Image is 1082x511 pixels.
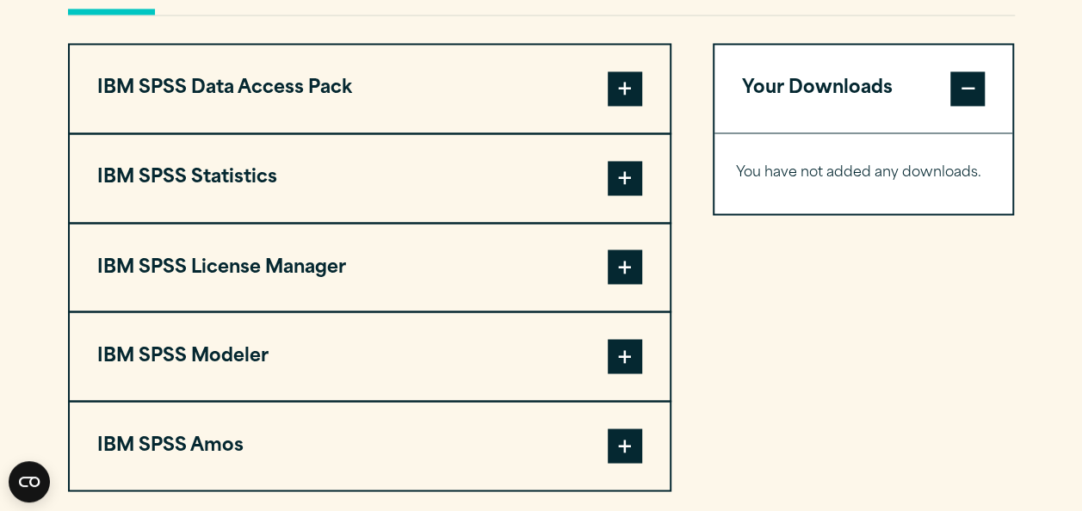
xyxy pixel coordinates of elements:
[714,45,1013,132] button: Your Downloads
[70,312,670,400] button: IBM SPSS Modeler
[70,134,670,222] button: IBM SPSS Statistics
[70,402,670,489] button: IBM SPSS Amos
[9,461,50,502] button: Open CMP widget
[714,132,1013,213] div: Your Downloads
[736,161,992,186] p: You have not added any downloads.
[70,45,670,132] button: IBM SPSS Data Access Pack
[70,224,670,311] button: IBM SPSS License Manager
